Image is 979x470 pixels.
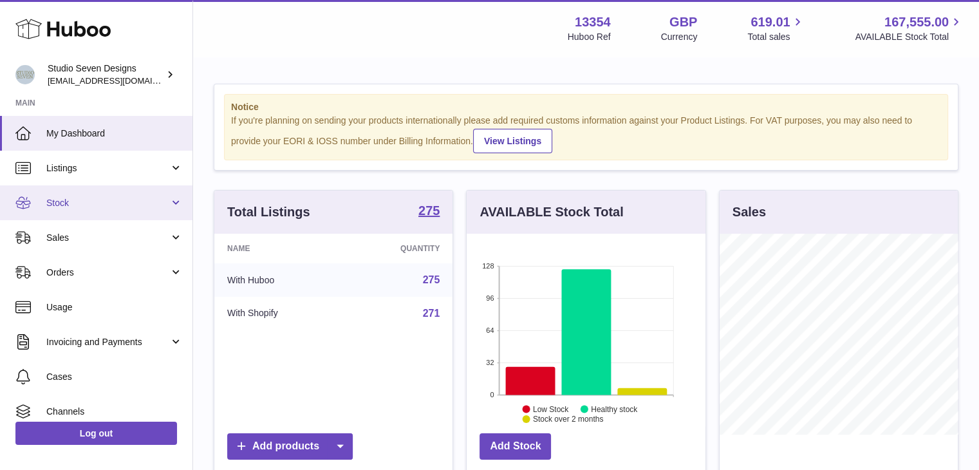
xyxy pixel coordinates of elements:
span: Listings [46,162,169,174]
span: [EMAIL_ADDRESS][DOMAIN_NAME] [48,75,189,86]
text: Stock over 2 months [533,415,603,424]
a: 275 [418,204,440,220]
th: Quantity [343,234,453,263]
text: 128 [482,262,494,270]
span: Stock [46,197,169,209]
a: 275 [423,274,440,285]
strong: 13354 [575,14,611,31]
text: Healthy stock [591,404,638,413]
text: 96 [487,294,494,302]
a: View Listings [473,129,552,153]
span: Sales [46,232,169,244]
h3: AVAILABLE Stock Total [480,203,623,221]
span: My Dashboard [46,127,183,140]
th: Name [214,234,343,263]
text: Low Stock [533,404,569,413]
span: Channels [46,406,183,418]
text: 0 [490,391,494,399]
text: 32 [487,359,494,366]
a: 619.01 Total sales [747,14,805,43]
strong: Notice [231,101,941,113]
span: 619.01 [751,14,790,31]
a: 167,555.00 AVAILABLE Stock Total [855,14,964,43]
span: AVAILABLE Stock Total [855,31,964,43]
span: Total sales [747,31,805,43]
span: 167,555.00 [884,14,949,31]
a: Log out [15,422,177,445]
span: Cases [46,371,183,383]
td: With Shopify [214,297,343,330]
span: Usage [46,301,183,314]
a: Add Stock [480,433,551,460]
img: contact.studiosevendesigns@gmail.com [15,65,35,84]
div: Studio Seven Designs [48,62,163,87]
h3: Total Listings [227,203,310,221]
a: Add products [227,433,353,460]
text: 64 [487,326,494,334]
div: Currency [661,31,698,43]
span: Orders [46,267,169,279]
a: 271 [423,308,440,319]
div: If you're planning on sending your products internationally please add required customs informati... [231,115,941,153]
div: Huboo Ref [568,31,611,43]
span: Invoicing and Payments [46,336,169,348]
h3: Sales [732,203,766,221]
strong: 275 [418,204,440,217]
td: With Huboo [214,263,343,297]
strong: GBP [669,14,697,31]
